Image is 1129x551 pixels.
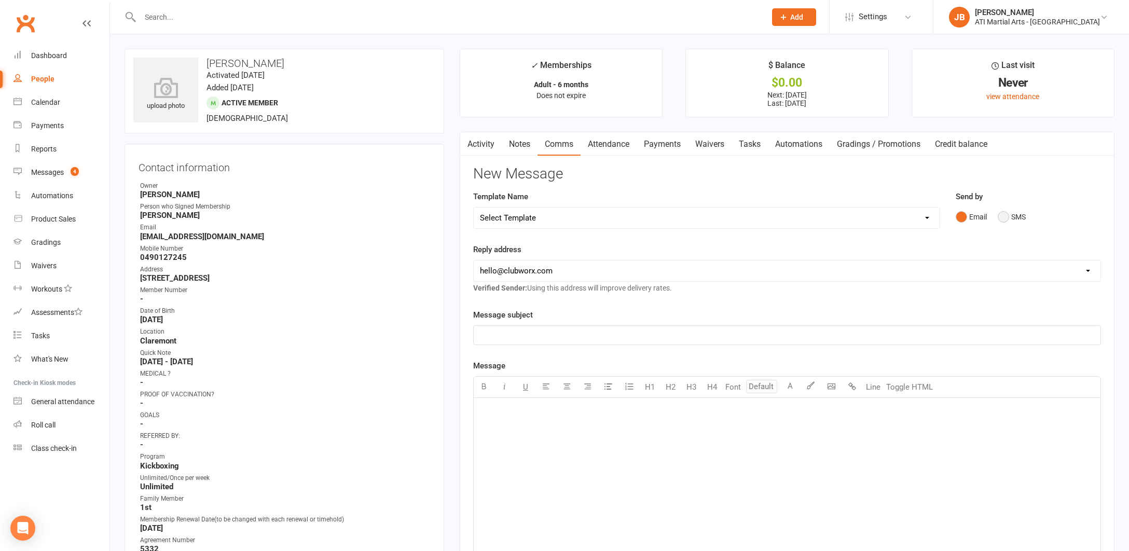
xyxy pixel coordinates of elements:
[140,336,430,346] strong: Claremont
[140,473,430,483] div: Unlimited/Once per week
[31,215,76,223] div: Product Sales
[10,516,35,541] div: Open Intercom Messenger
[660,377,681,397] button: H2
[31,98,60,106] div: Calendar
[859,5,887,29] span: Settings
[31,308,82,316] div: Assessments
[884,377,935,397] button: Toggle HTML
[13,184,109,208] a: Automations
[140,294,430,304] strong: -
[140,515,430,525] div: Membership Renewal Date(to be changed with each renewal or timehold)
[772,8,816,26] button: Add
[780,377,801,397] button: A
[140,253,430,262] strong: 0490127245
[13,161,109,184] a: Messages 4
[31,285,62,293] div: Workouts
[975,17,1100,26] div: ATI Martial Arts - [GEOGRAPHIC_DATA]
[133,58,435,69] h3: [PERSON_NAME]
[695,77,878,88] div: $0.00
[140,494,430,504] div: Family Member
[140,285,430,295] div: Member Number
[13,324,109,348] a: Tasks
[637,132,688,156] a: Payments
[140,273,430,283] strong: [STREET_ADDRESS]
[137,10,759,24] input: Search...
[768,59,805,77] div: $ Balance
[31,168,64,176] div: Messages
[695,91,878,107] p: Next: [DATE] Last: [DATE]
[13,278,109,301] a: Workouts
[460,132,502,156] a: Activity
[31,332,50,340] div: Tasks
[140,181,430,191] div: Owner
[863,377,884,397] button: Line
[140,369,430,379] div: MEDICAL ?
[13,301,109,324] a: Assessments
[31,191,73,200] div: Automations
[140,190,430,199] strong: [PERSON_NAME]
[732,132,768,156] a: Tasks
[13,390,109,414] a: General attendance kiosk mode
[31,421,56,429] div: Roll call
[13,348,109,371] a: What's New
[992,59,1035,77] div: Last visit
[830,132,928,156] a: Gradings / Promotions
[206,83,254,92] time: Added [DATE]
[681,377,702,397] button: H3
[531,61,538,71] i: ✓
[140,482,430,491] strong: Unlimited
[502,132,538,156] a: Notes
[31,75,54,83] div: People
[473,284,527,292] strong: Verified Sender:
[986,92,1039,101] a: view attendance
[956,207,987,227] button: Email
[473,284,672,292] span: Using this address will improve delivery rates.
[140,357,430,366] strong: [DATE] - [DATE]
[13,114,109,137] a: Payments
[723,377,744,397] button: Font
[531,59,591,78] div: Memberships
[140,265,430,274] div: Address
[222,99,278,107] span: Active member
[473,166,1101,182] h3: New Message
[746,380,777,393] input: Default
[140,419,430,429] strong: -
[140,211,430,220] strong: [PERSON_NAME]
[949,7,970,27] div: JB
[13,44,109,67] a: Dashboard
[921,77,1105,88] div: Never
[31,355,68,363] div: What's New
[71,167,79,176] span: 4
[13,414,109,437] a: Roll call
[140,378,430,387] strong: -
[12,10,38,36] a: Clubworx
[31,261,57,270] div: Waivers
[13,231,109,254] a: Gradings
[998,207,1026,227] button: SMS
[140,461,430,471] strong: Kickboxing
[13,208,109,231] a: Product Sales
[140,410,430,420] div: GOALS
[140,327,430,337] div: Location
[473,360,505,372] label: Message
[515,377,536,397] button: U
[640,377,660,397] button: H1
[13,67,109,91] a: People
[13,137,109,161] a: Reports
[31,397,94,406] div: General attendance
[473,243,521,256] label: Reply address
[13,254,109,278] a: Waivers
[523,382,528,392] span: U
[140,232,430,241] strong: [EMAIL_ADDRESS][DOMAIN_NAME]
[13,91,109,114] a: Calendar
[928,132,995,156] a: Credit balance
[688,132,732,156] a: Waivers
[206,71,265,80] time: Activated [DATE]
[140,202,430,212] div: Person who Signed Membership
[975,8,1100,17] div: [PERSON_NAME]
[536,91,586,100] span: Does not expire
[473,309,533,321] label: Message subject
[140,452,430,462] div: Program
[702,377,723,397] button: H4
[139,158,430,173] h3: Contact information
